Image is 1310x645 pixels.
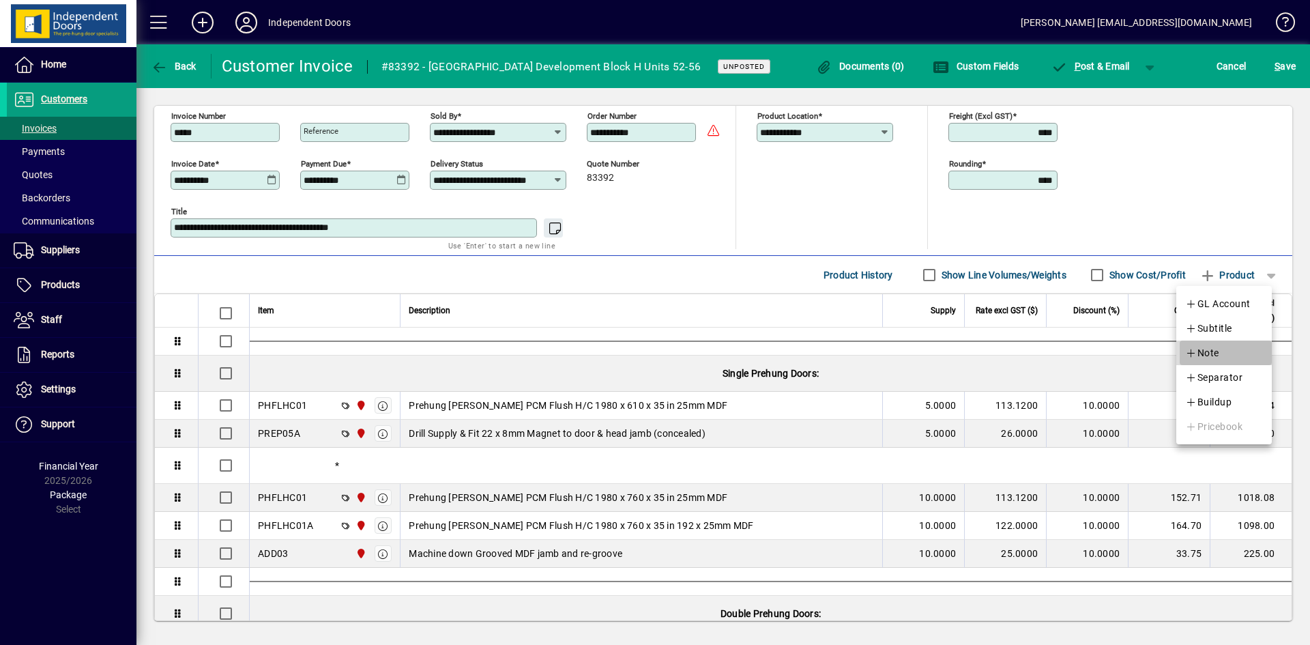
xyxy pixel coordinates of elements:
[1176,316,1272,341] button: Subtitle
[1185,320,1232,336] span: Subtitle
[1185,296,1251,312] span: GL Account
[1185,369,1242,386] span: Separator
[1176,414,1272,439] button: Pricebook
[1176,341,1272,365] button: Note
[1176,291,1272,316] button: GL Account
[1185,345,1219,361] span: Note
[1176,365,1272,390] button: Separator
[1176,390,1272,414] button: Buildup
[1185,394,1232,410] span: Buildup
[1185,418,1242,435] span: Pricebook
